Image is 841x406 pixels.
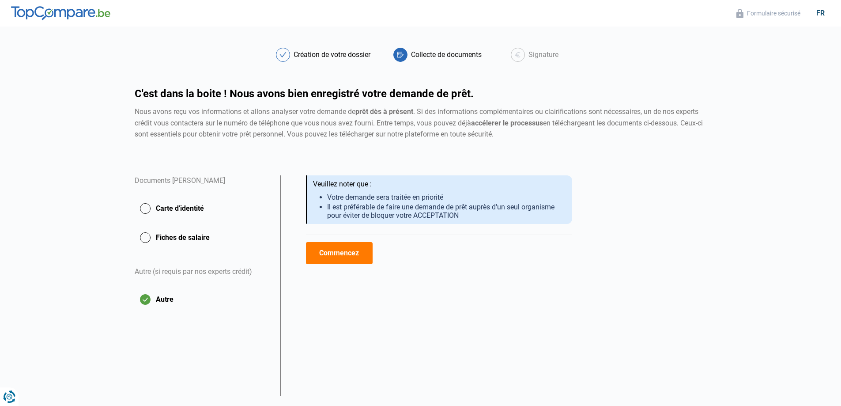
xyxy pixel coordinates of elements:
[471,119,543,127] strong: accélerer le processus
[135,256,270,288] div: Autre (si requis par nos experts crédit)
[11,6,110,20] img: TopCompare.be
[294,51,370,58] div: Création de votre dossier
[811,9,830,17] div: fr
[135,227,270,249] button: Fiches de salaire
[355,107,413,116] strong: prêt dès à présent
[135,197,270,220] button: Carte d'identité
[411,51,482,58] div: Collecte de documents
[327,193,565,201] li: Votre demande sera traitée en priorité
[135,88,707,99] h1: C'est dans la boite ! Nous avons bien enregistré votre demande de prêt.
[135,106,707,140] div: Nous avons reçu vos informations et allons analyser votre demande de . Si des informations complé...
[135,288,270,311] button: Autre
[528,51,558,58] div: Signature
[734,8,803,19] button: Formulaire sécurisé
[135,175,270,197] div: Documents [PERSON_NAME]
[313,180,565,189] div: Veuillez noter que :
[327,203,565,220] li: Il est préférable de faire une demande de prêt auprès d'un seul organisme pour éviter de bloquer ...
[306,242,373,264] button: Commencez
